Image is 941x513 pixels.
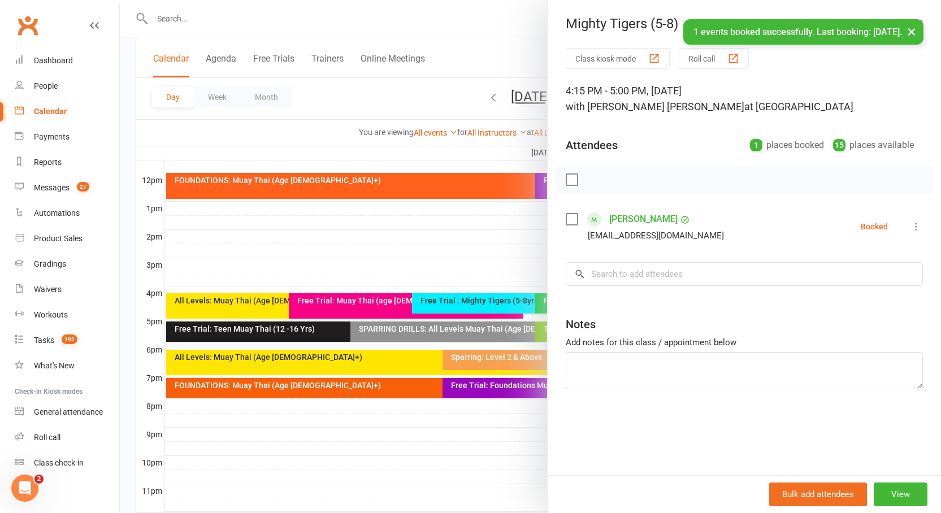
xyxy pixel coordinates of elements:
a: Messages 27 [15,175,119,201]
div: 1 [750,139,762,151]
span: 27 [77,182,89,192]
div: Dashboard [34,56,73,65]
div: Booked [861,223,888,231]
div: Tasks [34,336,54,345]
div: Notes [566,316,596,332]
span: with [PERSON_NAME] [PERSON_NAME] [566,101,744,112]
div: Class check-in [34,458,84,467]
div: What's New [34,361,75,370]
a: Automations [15,201,119,226]
a: People [15,73,119,99]
div: Waivers [34,285,62,294]
a: What's New [15,353,119,379]
div: Product Sales [34,234,83,243]
a: General attendance kiosk mode [15,399,119,425]
iframe: Intercom live chat [11,475,38,502]
div: Reports [34,158,62,167]
div: places available [833,137,914,153]
div: Mighty Tigers (5-8) [548,16,941,32]
button: View [874,482,927,506]
div: Messages [34,183,70,192]
div: Workouts [34,310,68,319]
a: Tasks 192 [15,328,119,353]
a: Payments [15,124,119,150]
a: Dashboard [15,48,119,73]
div: Gradings [34,259,66,268]
input: Search to add attendees [566,262,923,286]
a: Roll call [15,425,119,450]
div: Add notes for this class / appointment below [566,336,923,349]
a: Clubworx [14,11,42,40]
a: Class kiosk mode [15,450,119,476]
a: [PERSON_NAME] [609,210,678,228]
div: People [34,81,58,90]
a: Calendar [15,99,119,124]
a: Gradings [15,251,119,277]
a: Reports [15,150,119,175]
div: 1 events booked successfully. Last booking: [DATE]. [683,19,923,45]
div: 4:15 PM - 5:00 PM, [DATE] [566,83,923,115]
div: Roll call [34,433,60,442]
span: 2 [34,475,44,484]
a: Workouts [15,302,119,328]
div: 15 [833,139,845,151]
div: Automations [34,208,80,218]
button: Roll call [679,48,749,69]
span: at [GEOGRAPHIC_DATA] [744,101,853,112]
span: 192 [62,334,77,344]
div: Payments [34,132,70,141]
div: places booked [750,137,824,153]
div: [EMAIL_ADDRESS][DOMAIN_NAME] [588,228,724,243]
div: Calendar [34,107,67,116]
button: Class kiosk mode [566,48,670,69]
button: Bulk add attendees [769,482,867,506]
a: Product Sales [15,226,119,251]
div: General attendance [34,407,103,416]
button: × [901,19,922,44]
div: Attendees [566,137,618,153]
a: Waivers [15,277,119,302]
